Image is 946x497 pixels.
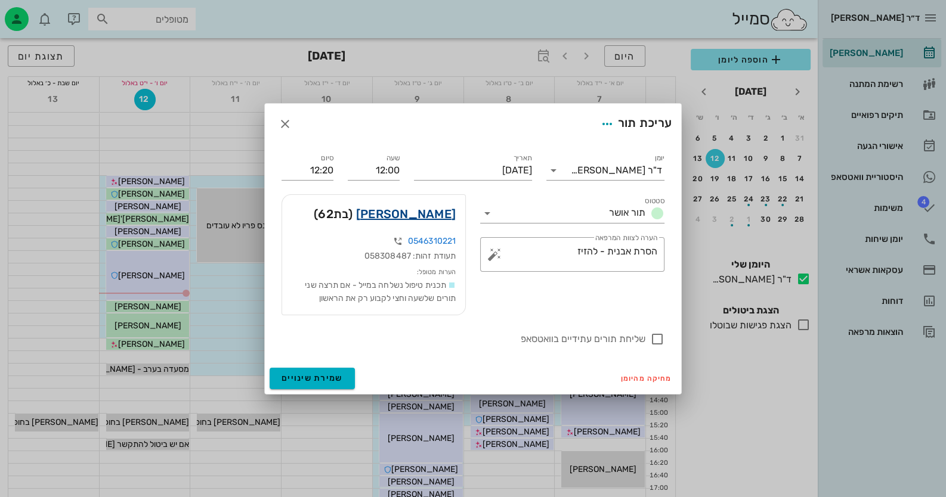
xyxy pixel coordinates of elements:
div: יומןד"ר [PERSON_NAME] [546,161,664,180]
label: תאריך [514,154,533,163]
label: סטטוס [645,197,664,206]
div: סטטוסתור אושר [480,204,664,223]
div: ד"ר [PERSON_NAME] [571,165,662,176]
span: שמירת שינויים [282,373,343,383]
div: תעודת זהות: 058308487 [292,250,456,263]
a: [PERSON_NAME] [356,204,456,223]
span: מחיקה מהיומן [621,374,672,383]
label: יומן [655,154,665,163]
span: (בת ) [314,204,353,223]
a: 0546310221 [408,235,456,246]
small: הערות מטופל: [417,268,456,276]
span: 62 [318,207,333,221]
label: שליחת תורים עתידיים בוואטסאפ [282,333,645,345]
span: תור אושר [609,207,645,218]
span: תכנית טיפול נשלחה במייל - אם תרצה שני תורים שלשעה וחצי לקבוע רק את הראשון [303,280,456,303]
label: סיום [321,154,333,163]
button: שמירת שינויים [270,368,355,389]
label: הערה לצוות המרפאה [595,234,657,243]
label: שעה [387,154,400,163]
button: מחיקה מהיומן [616,370,676,387]
div: עריכת תור [596,113,672,135]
